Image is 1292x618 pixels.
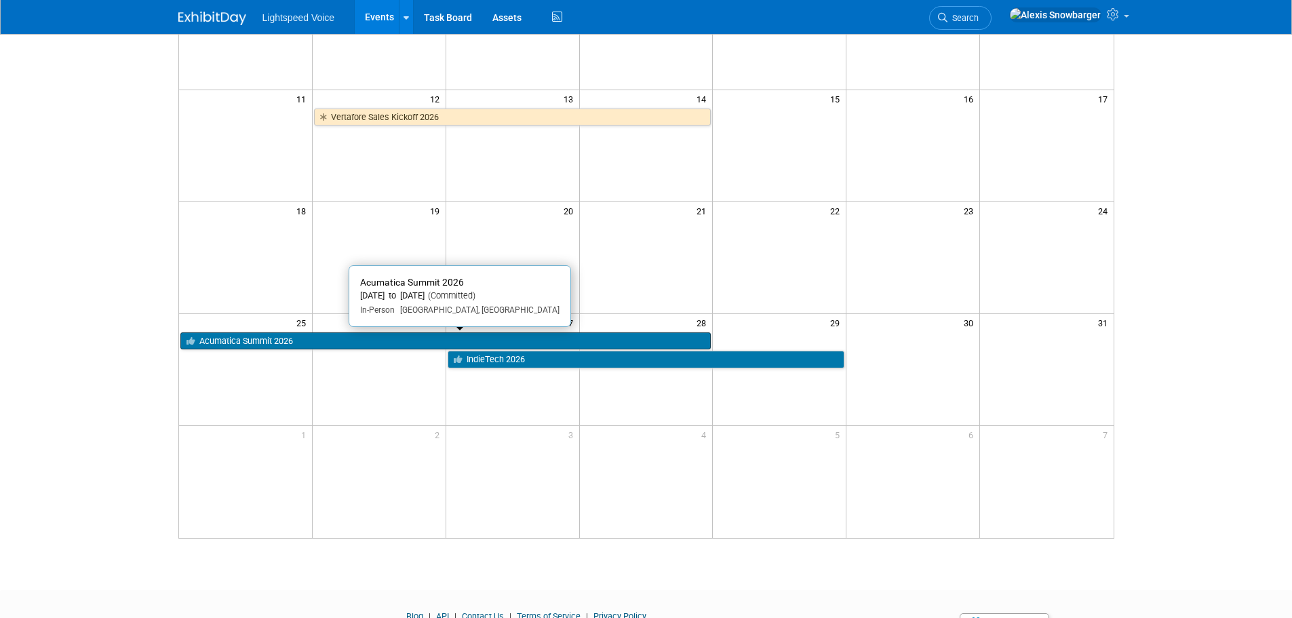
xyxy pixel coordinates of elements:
a: Acumatica Summit 2026 [180,332,711,350]
span: 22 [829,202,846,219]
span: 17 [1097,90,1114,107]
span: 23 [962,202,979,219]
span: 16 [962,90,979,107]
span: 3 [567,426,579,443]
img: Alexis Snowbarger [1009,7,1101,22]
span: 20 [562,202,579,219]
span: 12 [429,90,446,107]
span: 4 [700,426,712,443]
span: [GEOGRAPHIC_DATA], [GEOGRAPHIC_DATA] [395,305,560,315]
a: Vertafore Sales Kickoff 2026 [314,109,711,126]
span: Lightspeed Voice [262,12,335,23]
span: 19 [429,202,446,219]
span: 21 [695,202,712,219]
span: 24 [1097,202,1114,219]
span: 18 [295,202,312,219]
span: 5 [834,426,846,443]
span: 25 [295,314,312,331]
span: (Committed) [425,290,475,301]
span: 6 [967,426,979,443]
span: 30 [962,314,979,331]
span: 15 [829,90,846,107]
img: ExhibitDay [178,12,246,25]
span: 28 [695,314,712,331]
span: 14 [695,90,712,107]
span: In-Person [360,305,395,315]
span: 1 [300,426,312,443]
a: IndieTech 2026 [448,351,845,368]
span: 13 [562,90,579,107]
div: [DATE] to [DATE] [360,290,560,302]
span: 2 [433,426,446,443]
span: 29 [829,314,846,331]
a: Search [929,6,992,30]
span: 11 [295,90,312,107]
span: 7 [1101,426,1114,443]
span: Acumatica Summit 2026 [360,277,464,288]
span: 31 [1097,314,1114,331]
span: Search [947,13,979,23]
